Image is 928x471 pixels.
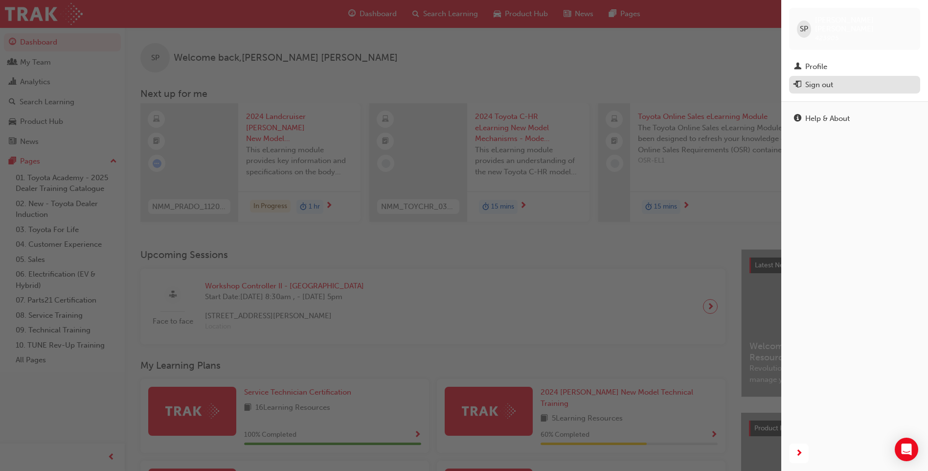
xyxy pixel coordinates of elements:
div: Help & About [805,113,850,124]
button: Sign out [789,76,920,94]
span: info-icon [794,115,801,123]
span: next-icon [795,447,803,460]
span: SP [800,24,808,35]
span: 423905 [815,34,839,42]
a: Help & About [789,110,920,128]
span: [PERSON_NAME] [PERSON_NAME] [815,16,912,33]
div: Profile [805,61,827,72]
div: Open Intercom Messenger [895,438,918,461]
span: man-icon [794,63,801,71]
span: exit-icon [794,81,801,90]
div: Sign out [805,79,833,91]
a: Profile [789,58,920,76]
